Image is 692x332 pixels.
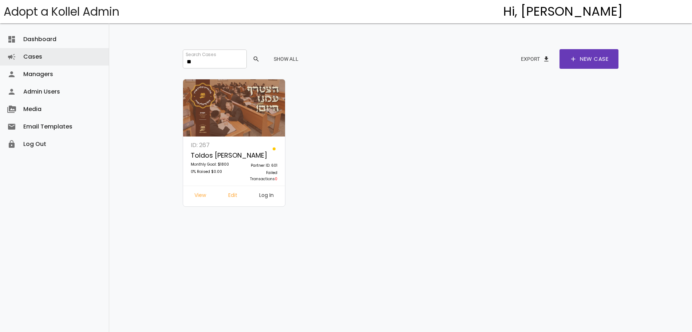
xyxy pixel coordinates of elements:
[7,48,16,66] i: campaign
[191,161,230,169] p: Monthly Goal: $1800
[503,5,623,19] h4: Hi, [PERSON_NAME]
[559,49,618,69] a: addNew Case
[570,49,577,69] span: add
[515,52,556,66] button: Exportfile_download
[7,135,16,153] i: lock
[183,79,285,137] img: mONZRLDKuV.6b3pQVldZj.jpg
[189,190,212,203] a: View
[234,140,281,186] a: Partner ID: 601 Failed Transactions0
[191,150,230,161] p: Toldos [PERSON_NAME]
[253,190,280,203] a: Log In
[238,170,277,182] p: Failed Transactions
[238,162,277,170] p: Partner ID: 601
[191,169,230,176] p: 0% Raised $0.00
[7,31,16,48] i: dashboard
[222,190,243,203] a: Edit
[7,66,16,83] i: person
[187,140,234,186] a: ID: 267 Toldos [PERSON_NAME] Monthly Goal: $1800 0% Raised $0.00
[7,100,16,118] i: perm_media
[268,52,304,66] button: Show All
[7,118,16,135] i: email
[191,140,230,150] p: ID: 267
[543,52,550,66] span: file_download
[7,83,16,100] i: person
[247,52,264,66] button: search
[275,176,277,182] span: 0
[253,52,260,66] span: search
